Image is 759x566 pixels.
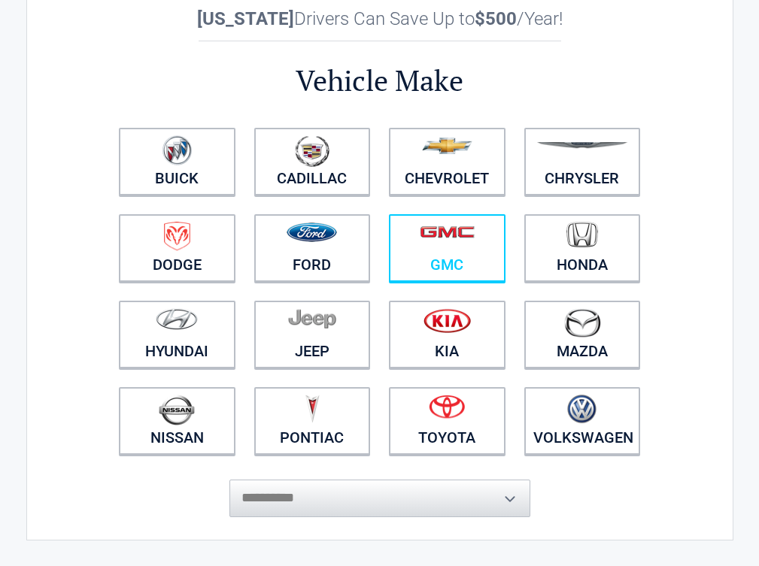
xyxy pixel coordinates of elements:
a: Hyundai [119,301,235,368]
b: [US_STATE] [197,8,294,29]
a: GMC [389,214,505,282]
img: chevrolet [422,138,472,154]
a: Nissan [119,387,235,455]
img: nissan [159,395,195,425]
a: Ford [254,214,371,282]
img: pontiac [305,395,320,423]
img: volkswagen [567,395,597,424]
img: chrysler [536,142,628,149]
a: Chrysler [524,128,641,195]
img: buick [162,135,192,165]
h2: Vehicle Make [110,62,650,100]
a: Kia [389,301,505,368]
img: cadillac [295,135,329,167]
img: honda [566,222,598,248]
img: toyota [429,395,465,419]
a: Chevrolet [389,128,505,195]
img: gmc [420,225,475,238]
a: Honda [524,214,641,282]
img: mazda [563,308,601,337]
img: kia [424,308,471,333]
a: Buick [119,128,235,195]
a: Mazda [524,301,641,368]
img: dodge [164,222,190,251]
b: $500 [475,8,517,29]
a: Toyota [389,387,505,455]
a: Dodge [119,214,235,282]
img: ford [287,222,337,242]
a: Volkswagen [524,387,641,455]
a: Cadillac [254,128,371,195]
h2: Drivers Can Save Up to /Year [110,8,650,29]
a: Pontiac [254,387,371,455]
img: jeep [288,308,336,329]
img: hyundai [156,308,198,330]
a: Jeep [254,301,371,368]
